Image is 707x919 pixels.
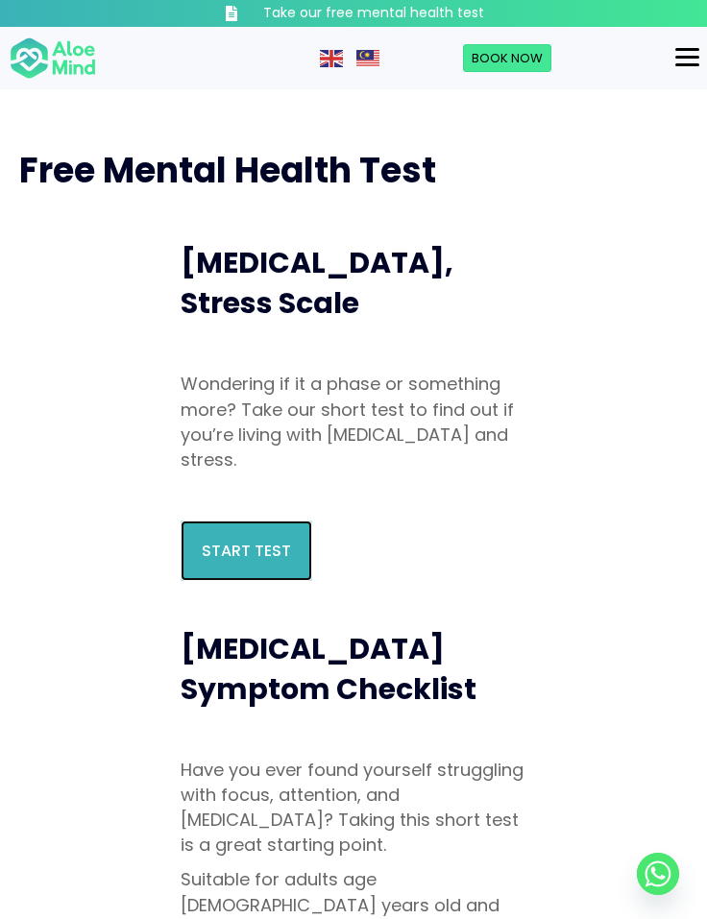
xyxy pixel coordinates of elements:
[356,48,381,67] a: Malay
[181,520,312,581] a: Start Test
[181,758,526,858] p: Have you ever found yourself struggling with focus, attention, and [MEDICAL_DATA]? Taking this sh...
[181,372,526,472] p: Wondering if it a phase or something more? Take our short test to find out if you’re living with ...
[472,49,543,67] span: Book Now
[202,540,291,562] span: Start Test
[181,628,476,710] span: [MEDICAL_DATA] Symptom Checklist
[320,50,343,67] img: en
[668,41,707,74] button: Menu
[263,4,484,23] h3: Take our free mental health test
[463,44,551,73] a: Book Now
[181,242,453,324] span: [MEDICAL_DATA], Stress Scale
[356,50,379,67] img: ms
[320,48,345,67] a: English
[181,4,526,23] a: Take our free mental health test
[19,146,436,195] span: Free Mental Health Test
[637,853,679,895] a: Whatsapp
[10,36,96,81] img: Aloe mind Logo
